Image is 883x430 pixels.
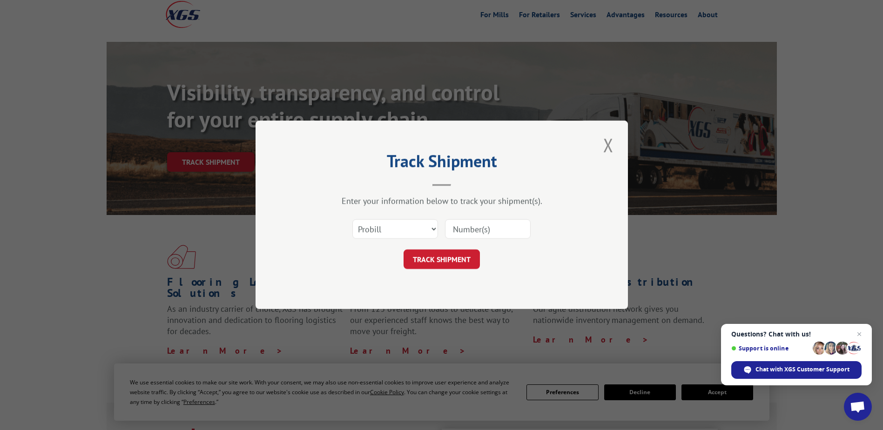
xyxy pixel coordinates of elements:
[731,361,862,379] span: Chat with XGS Customer Support
[302,155,581,172] h2: Track Shipment
[445,220,531,239] input: Number(s)
[755,365,849,374] span: Chat with XGS Customer Support
[600,132,616,158] button: Close modal
[731,330,862,338] span: Questions? Chat with us!
[404,250,480,269] button: TRACK SHIPMENT
[731,345,809,352] span: Support is online
[302,196,581,207] div: Enter your information below to track your shipment(s).
[844,393,872,421] a: Open chat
